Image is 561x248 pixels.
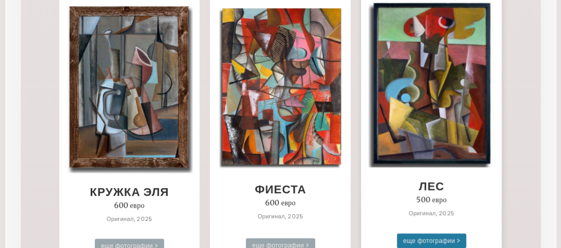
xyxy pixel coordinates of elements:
img: Картина, 80 см в ширину x 60 см в высоту, холст, масло [217,4,344,168]
div: Оригинал, 2025 [258,209,304,223]
img: Картина, 50 см в ширину x 70 см в высоту, холст, масло [66,3,193,173]
div: еще фотографии > [397,233,466,248]
div: 600 евро [265,196,295,209]
ya-tr-span: 600 евро [114,201,144,210]
ya-tr-span: кружка эля [90,184,169,200]
ya-tr-span: фиеста [255,181,306,197]
ya-tr-span: Оригинал, 2025 [107,215,153,223]
ya-tr-span: лес [419,178,444,194]
div: Оригинал, 2025 [409,206,455,220]
ya-tr-span: 500 евро [416,195,446,204]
